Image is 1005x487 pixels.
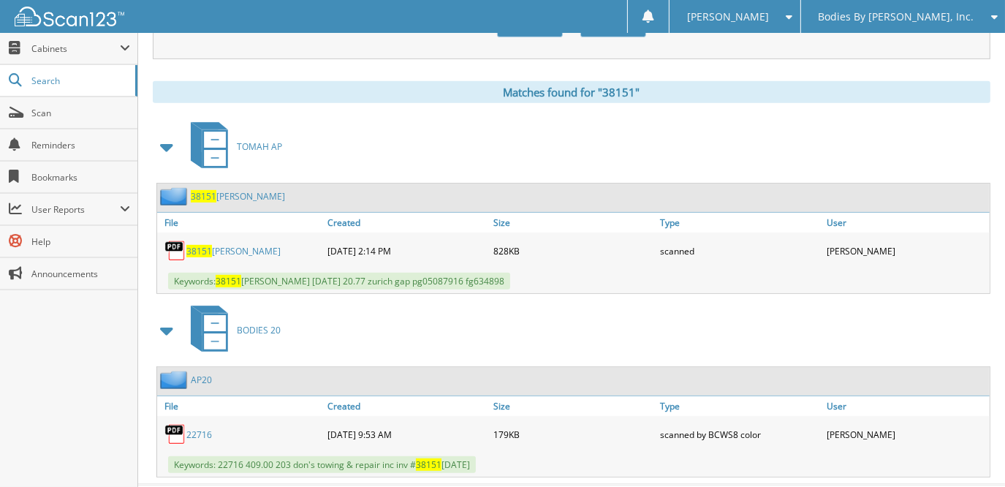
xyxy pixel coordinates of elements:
span: User Reports [31,203,120,216]
div: scanned by BCWS8 color [656,420,823,449]
a: TOMAH AP [182,118,282,175]
div: [PERSON_NAME] [823,420,990,449]
img: PDF.png [164,240,186,262]
span: 38151 [216,275,241,287]
div: scanned [656,236,823,265]
a: File [157,396,324,416]
a: BODIES 20 [182,301,281,359]
span: Reminders [31,139,130,151]
span: Bodies By [PERSON_NAME], Inc. [818,12,974,21]
div: 828KB [490,236,657,265]
div: Matches found for "38151" [153,81,990,103]
span: Keywords: 22716 409.00 203 don's towing & repair inc inv # [DATE] [168,456,476,473]
a: User [823,213,990,233]
div: [PERSON_NAME] [823,236,990,265]
div: [DATE] 9:53 AM [324,420,490,449]
a: 38151[PERSON_NAME] [186,245,281,257]
a: Size [490,396,657,416]
span: Keywords: [PERSON_NAME] [DATE] 20.77 zurich gap pg05087916 fg634898 [168,273,510,290]
span: BODIES 20 [237,324,281,336]
a: Created [324,213,490,233]
span: Announcements [31,268,130,280]
span: Help [31,235,130,248]
span: Search [31,75,128,87]
span: Bookmarks [31,171,130,184]
a: Type [656,396,823,416]
img: folder2.png [160,187,191,205]
a: AP20 [191,374,212,386]
img: PDF.png [164,423,186,445]
span: 38151 [186,245,212,257]
span: [PERSON_NAME] [687,12,769,21]
a: File [157,213,324,233]
img: scan123-logo-white.svg [15,7,124,26]
div: [DATE] 2:14 PM [324,236,490,265]
span: Cabinets [31,42,120,55]
span: 38151 [191,190,216,203]
a: 38151[PERSON_NAME] [191,190,285,203]
span: TOMAH AP [237,140,282,153]
span: Scan [31,107,130,119]
a: Created [324,396,490,416]
a: User [823,396,990,416]
img: folder2.png [160,371,191,389]
div: 179KB [490,420,657,449]
a: Size [490,213,657,233]
span: 38151 [416,458,441,471]
a: 22716 [186,429,212,441]
a: Type [656,213,823,233]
